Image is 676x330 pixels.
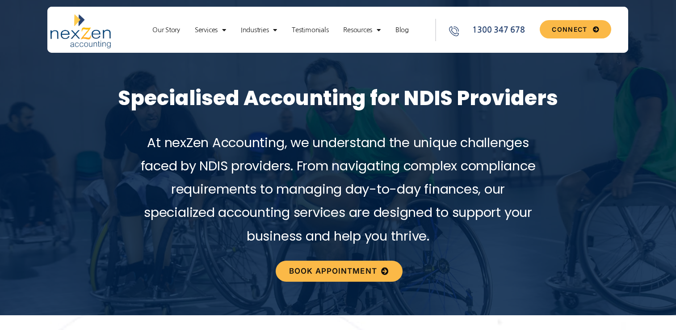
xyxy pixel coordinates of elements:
a: BOOK APPOINTMENT [276,261,403,282]
span: CONNECT [552,26,587,33]
a: CONNECT [540,20,611,38]
a: Industries [236,25,281,34]
span: BOOK APPOINTMENT [289,267,377,275]
a: Testimonials [287,25,333,34]
span: 1300 347 678 [470,24,525,36]
a: 1300 347 678 [448,24,537,36]
a: Blog [391,25,413,34]
a: Resources [339,25,385,34]
a: Services [190,25,231,34]
span: At nexZen Accounting, we understand the unique challenges faced by NDIS providers. From navigatin... [141,134,536,245]
a: Our Story [148,25,185,34]
nav: Menu [148,19,430,41]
